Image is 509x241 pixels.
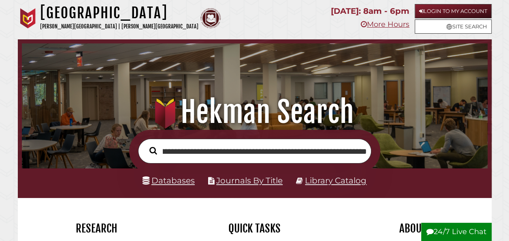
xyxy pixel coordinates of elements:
h2: About [340,222,486,235]
a: Journals By Title [216,176,283,185]
a: More Hours [361,20,409,29]
h1: [GEOGRAPHIC_DATA] [40,4,198,22]
p: [DATE]: 8am - 6pm [331,4,409,18]
a: Login to My Account [415,4,492,18]
button: Search [145,145,161,157]
a: Site Search [415,19,492,34]
p: [PERSON_NAME][GEOGRAPHIC_DATA] | [PERSON_NAME][GEOGRAPHIC_DATA] [40,22,198,31]
i: Search [149,146,157,155]
a: Databases [143,176,195,185]
h2: Research [24,222,170,235]
img: Calvin University [18,8,38,28]
h2: Quick Tasks [182,222,328,235]
h1: Hekman Search [29,94,479,130]
img: Calvin Theological Seminary [200,8,221,28]
a: Library Catalog [305,176,366,185]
